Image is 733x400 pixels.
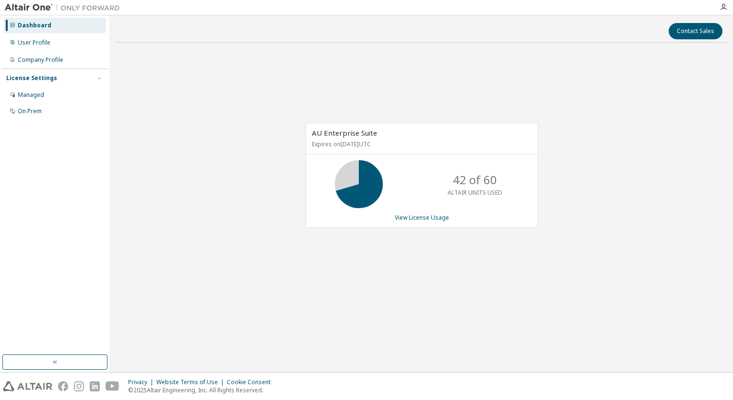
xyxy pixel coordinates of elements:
[74,381,84,391] img: instagram.svg
[5,3,125,12] img: Altair One
[90,381,100,391] img: linkedin.svg
[3,381,52,391] img: altair_logo.svg
[18,39,50,47] div: User Profile
[669,23,722,39] button: Contact Sales
[106,381,119,391] img: youtube.svg
[156,378,227,386] div: Website Terms of Use
[448,188,502,197] p: ALTAIR UNITS USED
[312,128,377,138] span: AU Enterprise Suite
[128,386,276,394] p: © 2025 Altair Engineering, Inc. All Rights Reserved.
[18,56,63,64] div: Company Profile
[453,172,497,188] p: 42 of 60
[58,381,68,391] img: facebook.svg
[6,74,57,82] div: License Settings
[227,378,276,386] div: Cookie Consent
[312,140,530,148] p: Expires on [DATE] UTC
[18,22,51,29] div: Dashboard
[395,213,449,222] a: View License Usage
[128,378,156,386] div: Privacy
[18,91,44,99] div: Managed
[18,107,42,115] div: On Prem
